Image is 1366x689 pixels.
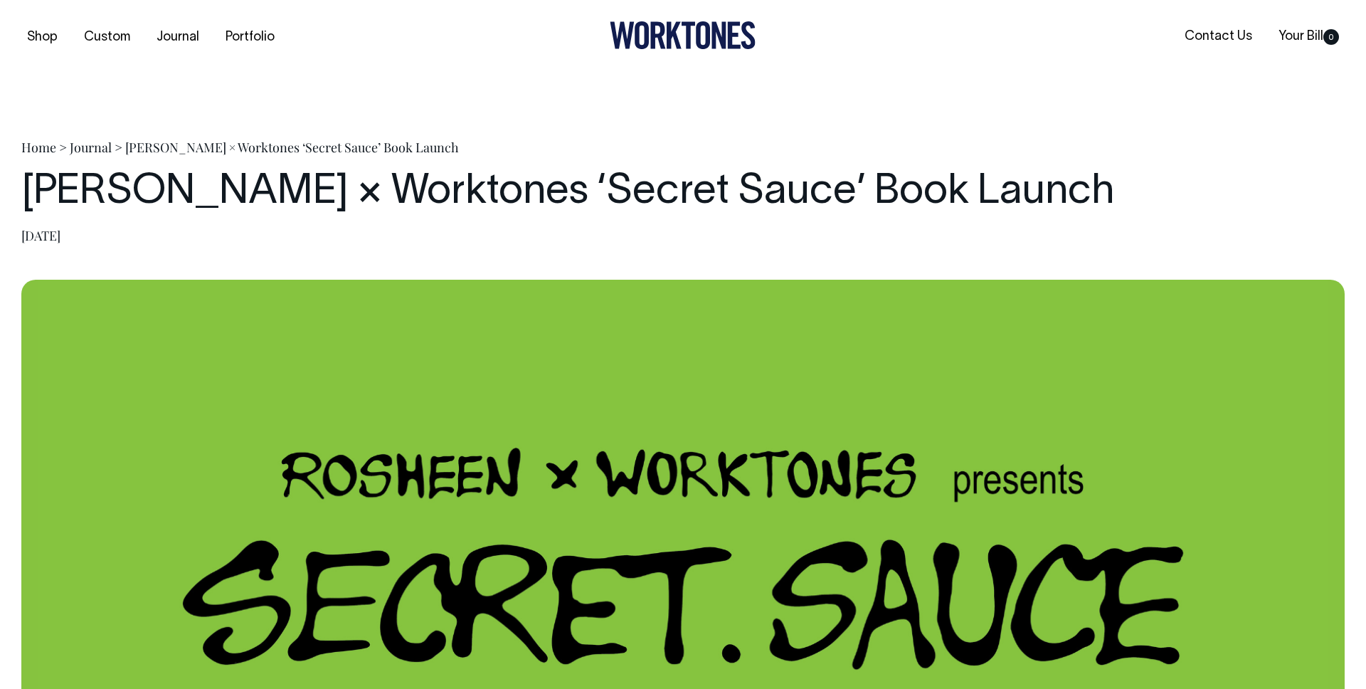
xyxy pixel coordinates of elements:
[125,139,459,156] span: [PERSON_NAME] × Worktones ‘Secret Sauce’ Book Launch
[78,26,136,49] a: Custom
[70,139,112,156] a: Journal
[151,26,205,49] a: Journal
[220,26,280,49] a: Portfolio
[1273,25,1345,48] a: Your Bill0
[21,227,60,244] time: [DATE]
[21,139,56,156] a: Home
[1179,25,1258,48] a: Contact Us
[21,26,63,49] a: Shop
[1323,29,1339,45] span: 0
[59,139,67,156] span: >
[21,170,1345,216] h1: [PERSON_NAME] × Worktones ‘Secret Sauce’ Book Launch
[115,139,122,156] span: >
